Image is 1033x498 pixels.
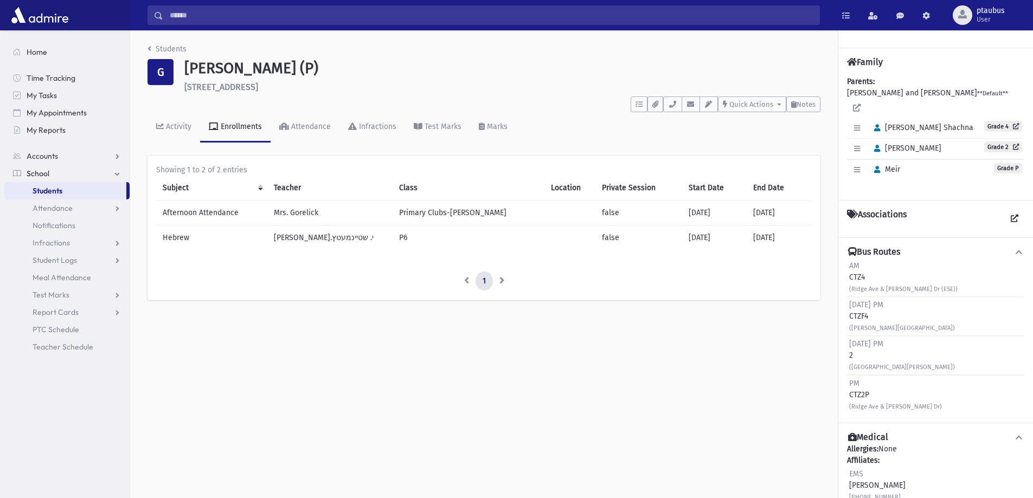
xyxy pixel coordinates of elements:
th: End Date [747,176,812,201]
span: My Tasks [27,90,57,100]
a: School [4,165,130,182]
a: Grade 2 [984,141,1022,152]
span: Home [27,47,47,57]
button: Quick Actions [718,96,786,112]
a: My Appointments [4,104,130,121]
a: Accounts [4,147,130,165]
span: Infractions [33,238,70,248]
a: 1 [476,271,493,291]
span: [PERSON_NAME] Shachna [869,123,973,132]
span: Grade P [994,163,1022,173]
a: Infractions [339,112,405,143]
td: false [595,225,682,250]
h4: Bus Routes [848,247,900,258]
span: PM [849,379,859,388]
td: [DATE] [682,225,747,250]
input: Search [163,5,819,25]
div: Activity [164,122,191,131]
td: [DATE] [747,200,812,225]
div: Showing 1 to 2 of 2 entries [156,164,812,176]
nav: breadcrumb [147,43,187,59]
img: AdmirePro [9,4,71,26]
a: Attendance [271,112,339,143]
h4: Family [847,57,883,67]
th: Start Date [682,176,747,201]
th: Private Session [595,176,682,201]
span: Meal Attendance [33,273,91,282]
div: CTZ4 [849,260,958,294]
span: My Reports [27,125,66,135]
a: Activity [147,112,200,143]
h1: [PERSON_NAME] (P) [184,59,820,77]
b: Parents: [847,77,875,86]
button: Notes [786,96,820,112]
a: Enrollments [200,112,271,143]
td: [DATE] [682,200,747,225]
span: Test Marks [33,290,69,300]
a: My Tasks [4,87,130,104]
td: Mrs. Gorelick [267,200,393,225]
a: Infractions [4,234,130,251]
div: [PERSON_NAME] and [PERSON_NAME] [847,76,1024,191]
a: Test Marks [4,286,130,303]
a: View all Associations [1005,209,1024,229]
div: CTZF4 [849,299,955,333]
span: [DATE] PM [849,339,883,348]
span: School [27,169,49,178]
td: [DATE] [747,225,812,250]
small: ([PERSON_NAME][GEOGRAPHIC_DATA]) [849,325,955,332]
th: Teacher [267,176,393,201]
td: [PERSON_NAME].י. שטיינמעטץ [267,225,393,250]
small: (Ridge Ave & [PERSON_NAME] Dr (ESE)) [849,286,958,293]
td: Primary Clubs-[PERSON_NAME] [393,200,544,225]
span: PTC Schedule [33,325,79,334]
a: PTC Schedule [4,321,130,338]
th: Class [393,176,544,201]
div: CTZ2P [849,378,942,412]
div: Enrollments [219,122,262,131]
a: Marks [470,112,516,143]
th: Location [544,176,596,201]
span: Attendance [33,203,73,213]
span: Teacher Schedule [33,342,93,352]
td: false [595,200,682,225]
a: Students [147,44,187,54]
a: Meal Attendance [4,269,130,286]
a: Students [4,182,126,199]
span: Notifications [33,221,75,230]
b: Affiliates: [847,456,880,465]
span: Meir [869,165,900,174]
span: Accounts [27,151,58,161]
small: ([GEOGRAPHIC_DATA][PERSON_NAME]) [849,364,955,371]
div: Test Marks [422,122,461,131]
span: My Appointments [27,108,87,118]
h4: Associations [847,209,907,229]
a: Attendance [4,199,130,217]
button: Bus Routes [847,247,1024,258]
span: Student Logs [33,255,77,265]
span: User [977,15,1005,24]
a: Test Marks [405,112,470,143]
span: EMS [849,469,863,478]
span: Notes [797,100,816,108]
span: Report Cards [33,307,79,317]
a: My Reports [4,121,130,139]
td: P6 [393,225,544,250]
small: (Ridge Ave & [PERSON_NAME] Dr) [849,403,942,410]
a: Grade 4 [984,121,1022,132]
span: [DATE] PM [849,300,883,309]
div: Marks [485,122,508,131]
td: Afternoon Attendance [156,200,267,225]
span: ptaubus [977,7,1005,15]
a: Time Tracking [4,69,130,87]
button: Medical [847,432,1024,443]
b: Allergies: [847,444,878,454]
a: Notifications [4,217,130,234]
h6: [STREET_ADDRESS] [184,82,820,92]
a: Teacher Schedule [4,338,130,355]
th: Subject [156,176,267,201]
div: Infractions [357,122,396,131]
span: Quick Actions [729,100,773,108]
a: Home [4,43,130,61]
span: Students [33,186,62,196]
